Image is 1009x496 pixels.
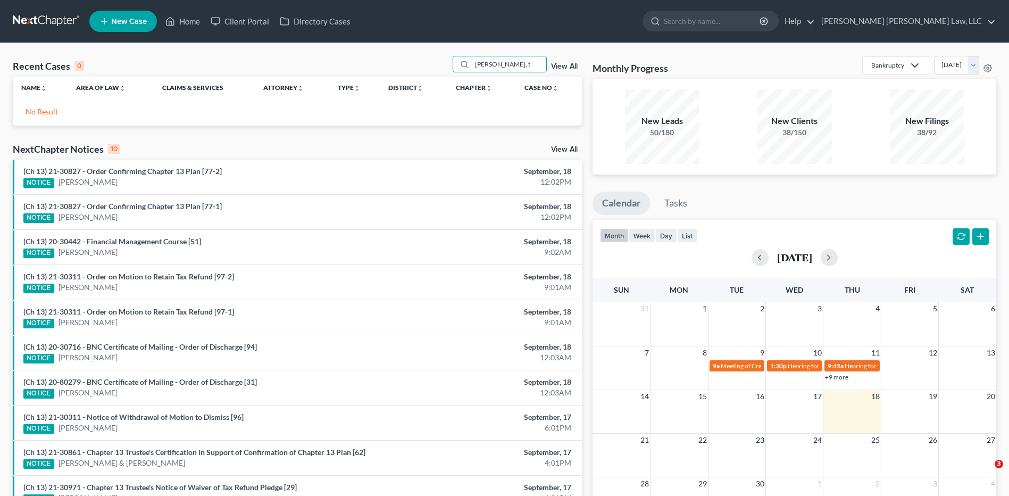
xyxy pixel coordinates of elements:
[396,317,571,328] div: 9:01AM
[755,434,765,447] span: 23
[721,362,839,370] span: Meeting of Creditors for [PERSON_NAME]
[23,483,297,492] a: (Ch 13) 21-30971 - Chapter 13 Trustee's Notice of Waiver of Tax Refund Pledge [29]
[338,84,360,92] a: Typeunfold_more
[23,377,257,386] a: (Ch 13) 20-80279 - BNC Certificate of Mailing - Order of Discharge [31]
[816,12,996,31] a: [PERSON_NAME] [PERSON_NAME] Law, LLC
[23,178,54,188] div: NOTICE
[870,390,881,403] span: 18
[932,477,938,490] span: 3
[874,477,881,490] span: 2
[456,84,492,92] a: Chapterunfold_more
[845,362,984,370] span: Hearing for [PERSON_NAME] & [PERSON_NAME]
[845,285,860,294] span: Thu
[297,85,304,92] i: unfold_more
[759,302,765,315] span: 2
[524,84,558,92] a: Case Nounfold_more
[757,127,832,138] div: 38/150
[961,285,974,294] span: Sat
[388,84,423,92] a: Districtunfold_more
[870,346,881,359] span: 11
[76,84,126,92] a: Area of Lawunfold_more
[486,85,492,92] i: unfold_more
[23,202,222,211] a: (Ch 13) 21-30827 - Order Confirming Chapter 13 Plan [77-1]
[614,285,629,294] span: Sun
[874,302,881,315] span: 4
[23,424,54,434] div: NOTICE
[396,447,571,458] div: September, 17
[639,477,650,490] span: 28
[816,477,823,490] span: 1
[119,85,126,92] i: unfold_more
[23,354,54,363] div: NOTICE
[396,307,571,317] div: September, 18
[23,319,54,328] div: NOTICE
[779,12,815,31] a: Help
[59,352,118,363] a: [PERSON_NAME]
[23,213,54,223] div: NOTICE
[890,115,964,127] div: New Filings
[23,167,222,176] a: (Ch 13) 21-30827 - Order Confirming Chapter 13 Plan [77-2]
[812,390,823,403] span: 17
[600,228,629,243] button: month
[655,192,697,215] a: Tasks
[396,342,571,352] div: September, 18
[639,434,650,447] span: 21
[697,390,708,403] span: 15
[697,434,708,447] span: 22
[812,346,823,359] span: 10
[828,362,844,370] span: 9:45a
[21,106,573,117] p: - No Result -
[59,212,118,222] a: [PERSON_NAME]
[625,115,699,127] div: New Leads
[551,146,578,153] a: View All
[472,56,546,72] input: Search by name...
[417,85,423,92] i: unfold_more
[396,177,571,187] div: 12:02PM
[396,236,571,247] div: September, 18
[770,362,787,370] span: 1:30p
[396,271,571,282] div: September, 18
[396,352,571,363] div: 12:03AM
[23,249,54,258] div: NOTICE
[23,389,54,399] div: NOTICE
[396,412,571,423] div: September, 17
[928,434,938,447] span: 26
[74,61,84,71] div: 0
[59,423,118,433] a: [PERSON_NAME]
[23,284,54,293] div: NOTICE
[639,390,650,403] span: 14
[904,285,915,294] span: Fri
[639,302,650,315] span: 31
[625,127,699,138] div: 50/180
[986,434,996,447] span: 27
[263,84,304,92] a: Attorneyunfold_more
[655,228,677,243] button: day
[354,85,360,92] i: unfold_more
[551,63,578,70] a: View All
[593,62,668,75] h3: Monthly Progress
[396,212,571,222] div: 12:02PM
[111,18,147,26] span: New Case
[108,144,120,154] div: 10
[59,177,118,187] a: [PERSON_NAME]
[713,362,720,370] span: 9a
[629,228,655,243] button: week
[664,11,761,31] input: Search by name...
[59,247,118,258] a: [PERSON_NAME]
[870,434,881,447] span: 25
[205,12,274,31] a: Client Portal
[644,346,650,359] span: 7
[755,390,765,403] span: 16
[396,458,571,468] div: 4:01PM
[13,143,120,155] div: NextChapter Notices
[154,77,255,98] th: Claims & Services
[932,302,938,315] span: 5
[59,458,185,468] a: [PERSON_NAME] & [PERSON_NAME]
[812,434,823,447] span: 24
[928,390,938,403] span: 19
[396,201,571,212] div: September, 18
[23,448,365,457] a: (Ch 13) 21-30861 - Chapter 13 Trustee's Certification in Support of Confirmation of Chapter 13 Pl...
[13,60,84,72] div: Recent Cases
[59,282,118,293] a: [PERSON_NAME]
[23,342,257,351] a: (Ch 13) 20-30716 - BNC Certificate of Mailing - Order of Discharge [94]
